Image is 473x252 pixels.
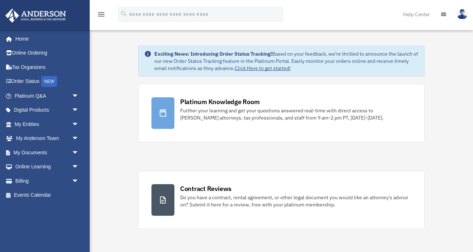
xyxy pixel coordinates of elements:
a: Online Learningarrow_drop_down [5,160,90,174]
div: Contract Reviews [180,184,231,193]
span: arrow_drop_down [72,117,86,132]
a: Order StatusNEW [5,74,90,89]
div: NEW [41,76,57,87]
span: arrow_drop_down [72,160,86,174]
a: Platinum Q&Aarrow_drop_down [5,89,90,103]
img: User Pic [457,9,468,19]
span: arrow_drop_down [72,89,86,103]
div: Further your learning and get your questions answered real-time with direct access to [PERSON_NAM... [180,107,411,121]
a: Events Calendar [5,188,90,202]
i: search [120,10,128,18]
i: menu [97,10,106,19]
span: arrow_drop_down [72,145,86,160]
span: arrow_drop_down [72,103,86,118]
a: Tax Organizers [5,60,90,74]
span: arrow_drop_down [72,174,86,188]
a: Billingarrow_drop_down [5,174,90,188]
div: Platinum Knowledge Room [180,97,260,106]
span: arrow_drop_down [72,131,86,146]
a: My Entitiesarrow_drop_down [5,117,90,131]
img: Anderson Advisors Platinum Portal [3,9,68,23]
a: Digital Productsarrow_drop_down [5,103,90,117]
a: Home [5,32,86,46]
a: My Anderson Teamarrow_drop_down [5,131,90,146]
div: Do you have a contract, rental agreement, or other legal document you would like an attorney's ad... [180,194,411,208]
a: Platinum Knowledge Room Further your learning and get your questions answered real-time with dire... [138,84,425,142]
div: Based on your feedback, we're thrilled to announce the launch of our new Order Status Tracking fe... [154,50,418,72]
a: Contract Reviews Do you have a contract, rental agreement, or other legal document you would like... [138,171,425,229]
a: My Documentsarrow_drop_down [5,145,90,160]
strong: Exciting News: Introducing Order Status Tracking! [154,51,272,57]
a: Click Here to get started! [235,65,291,71]
a: menu [97,13,106,19]
a: Online Ordering [5,46,90,60]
